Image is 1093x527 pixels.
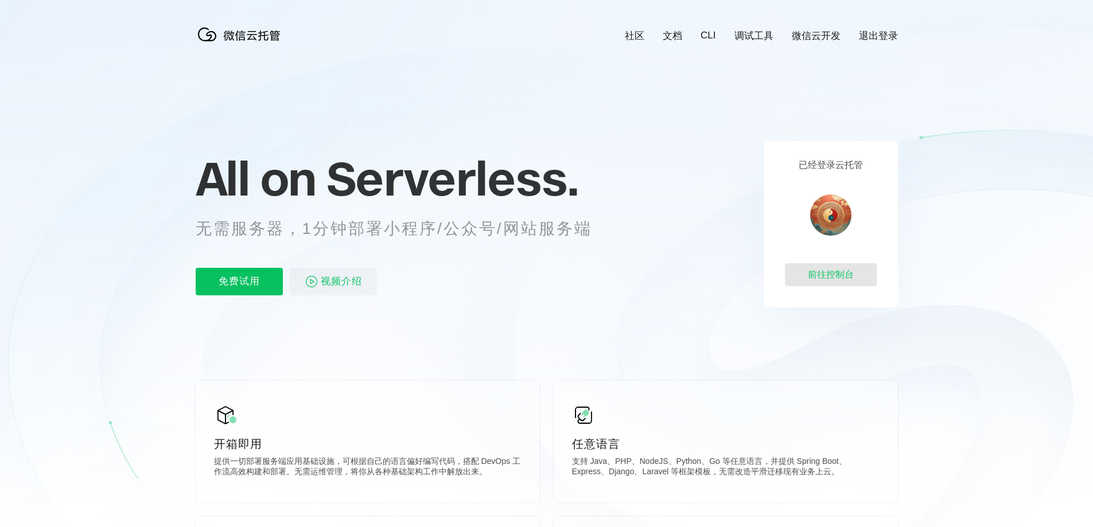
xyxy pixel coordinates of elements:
img: 微信云托管 [196,23,287,46]
a: 调试工具 [734,29,773,42]
span: 视频介绍 [321,268,362,295]
span: Serverless. [326,150,578,207]
span: All on [196,150,316,207]
p: 开箱即用 [214,436,522,452]
a: 微信云托管 [196,38,287,48]
p: 免费试用 [196,268,283,295]
a: 社区 [625,29,644,42]
a: CLI [701,30,715,41]
a: 微信云开发 [792,29,841,42]
p: 提供一切部署服务端应用基础设施，可根据自己的语言偏好编写代码，搭配 DevOps 工作流高效构建和部署。无需运维管理，将你从各种基础架构工作中解放出来。 [214,456,522,479]
div: 前往控制台 [785,263,877,286]
a: 退出登录 [859,29,898,42]
img: video_play.svg [305,275,318,288]
p: 无需服务器，1分钟部署小程序/公众号/网站服务端 [196,217,613,240]
p: 支持 Java、PHP、NodeJS、Python、Go 等任意语言，并提供 Spring Boot、Express、Django、Laravel 等框架模板，无需改造平滑迁移现有业务上云。 [572,456,880,479]
p: 任意语言 [572,436,880,452]
a: 文档 [663,29,682,42]
p: 已经登录云托管 [799,159,863,171]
